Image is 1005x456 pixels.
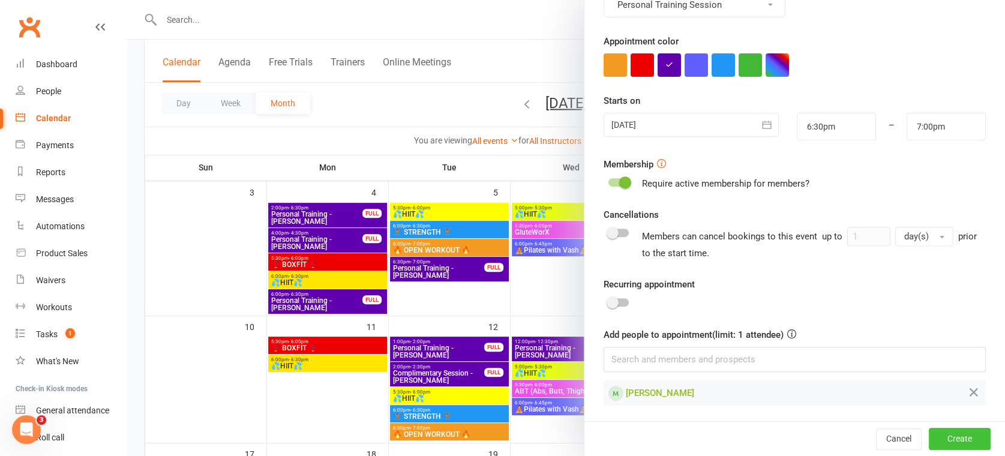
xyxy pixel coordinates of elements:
label: Membership [604,157,653,172]
label: Appointment color [604,34,679,49]
div: Members can cancel bookings to this event [642,227,986,260]
a: Workouts [16,294,127,321]
a: Clubworx [14,12,44,42]
div: General attendance [36,406,109,415]
span: 1 [65,328,75,338]
div: – [875,113,908,140]
a: Product Sales [16,240,127,267]
div: Payments [36,140,74,150]
a: Payments [16,132,127,159]
a: Waivers [16,267,127,294]
button: Create [929,428,991,450]
button: Cancel [876,428,922,450]
span: [PERSON_NAME] [626,388,694,398]
input: Search and members and prospects [604,347,986,372]
a: Tasks 1 [16,321,127,348]
div: Member [608,386,623,401]
a: Reports [16,159,127,186]
div: up to [822,227,953,246]
label: Cancellations [604,208,659,222]
div: Workouts [36,302,72,312]
a: People [16,78,127,105]
a: Dashboard [16,51,127,78]
button: day(s) [895,227,953,246]
a: Messages [16,186,127,213]
a: Automations [16,213,127,240]
label: Starts on [604,94,640,108]
span: day(s) [904,231,929,242]
button: Remove from Appointment [967,385,981,401]
a: Calendar [16,105,127,132]
div: Roll call [36,433,64,442]
span: (limit: 1 attendee) [712,329,796,340]
a: General attendance kiosk mode [16,397,127,424]
div: Reports [36,167,65,177]
div: Messages [36,194,74,204]
div: Product Sales [36,248,88,258]
a: Roll call [16,424,127,451]
div: Waivers [36,275,65,285]
div: People [36,86,61,96]
div: Tasks [36,329,58,339]
div: What's New [36,356,79,366]
label: Add people to appointment [604,328,796,342]
div: Automations [36,221,85,231]
a: What's New [16,348,127,375]
div: Calendar [36,113,71,123]
div: Dashboard [36,59,77,69]
iframe: Intercom live chat [12,415,41,444]
label: Recurring appointment [604,277,695,292]
span: 3 [37,415,46,425]
div: Require active membership for members? [642,176,809,191]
